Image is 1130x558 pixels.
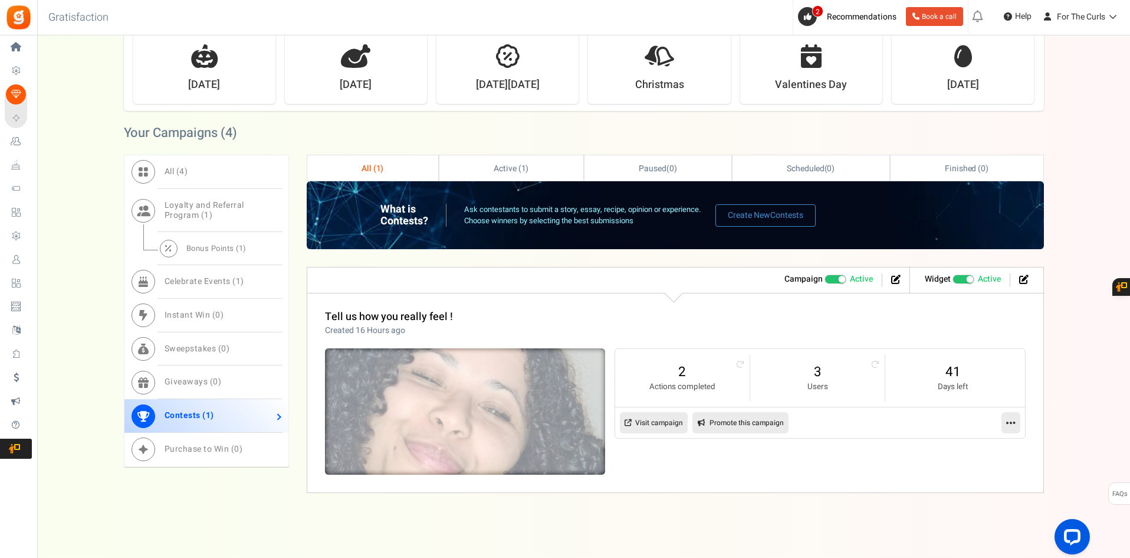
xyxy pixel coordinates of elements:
[5,4,32,31] img: Gratisfaction
[827,11,896,23] span: Recommendations
[234,443,239,455] span: 0
[165,165,188,178] span: All ( )
[362,162,384,175] span: All ( )
[494,162,529,175] span: Active ( )
[165,199,244,221] span: Loyalty and Referral Program ( )
[380,204,446,227] h2: What is Contests?
[213,376,218,388] span: 0
[215,309,221,321] span: 0
[340,77,372,93] strong: [DATE]
[325,325,453,337] p: Created 16 Hours ago
[906,7,963,26] a: Book a call
[978,273,1001,285] span: Active
[770,209,803,221] span: Contests
[827,162,832,175] span: 0
[798,7,901,26] a: 2 Recommendations
[165,275,244,288] span: Celebrate Events ( )
[787,162,835,175] span: ( )
[897,381,1009,393] small: Days left
[635,77,684,93] strong: Christmas
[627,363,738,381] a: 2
[476,77,540,93] strong: [DATE][DATE]
[221,342,226,355] span: 0
[812,5,823,17] span: 2
[165,309,224,321] span: Instant Win ( )
[981,162,986,175] span: 0
[206,409,211,422] span: 1
[784,273,823,285] strong: Campaign
[188,77,220,93] strong: [DATE]
[165,409,214,422] span: Contests ( )
[236,275,241,288] span: 1
[627,381,738,393] small: Actions completed
[925,273,951,285] strong: Widget
[762,363,873,381] a: 3
[715,204,816,227] a: Create NewContests
[325,309,453,325] a: Tell us how you really feel !
[999,7,1036,26] a: Help
[165,443,243,455] span: Purchase to Win ( )
[239,243,244,254] span: 1
[165,376,222,388] span: Giveaways ( )
[787,162,824,175] span: Scheduled
[885,355,1020,400] li: 41
[376,162,381,175] span: 1
[124,127,237,139] h2: Your Campaigns ( )
[521,162,526,175] span: 1
[692,412,789,433] a: Promote this campaign
[775,77,847,93] strong: Valentines Day
[225,123,232,142] span: 4
[464,204,701,226] p: Ask contestants to submit a story, essay, recipe, opinion or experience. Choose winners by select...
[35,6,121,30] h3: Gratisfaction
[620,412,688,433] a: Visit campaign
[916,273,1010,287] li: Widget activated
[1057,11,1105,23] span: For The Curls
[1112,483,1128,505] span: FAQs
[669,162,674,175] span: 0
[186,243,247,254] span: Bonus Points ( )
[165,342,230,355] span: Sweepstakes ( )
[762,381,873,393] small: Users
[204,209,209,221] span: 1
[1012,11,1032,22] span: Help
[639,162,666,175] span: Paused
[179,165,185,178] span: 4
[945,162,988,175] span: Finished ( )
[947,77,979,93] strong: [DATE]
[639,162,677,175] span: ( )
[850,273,873,285] span: Active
